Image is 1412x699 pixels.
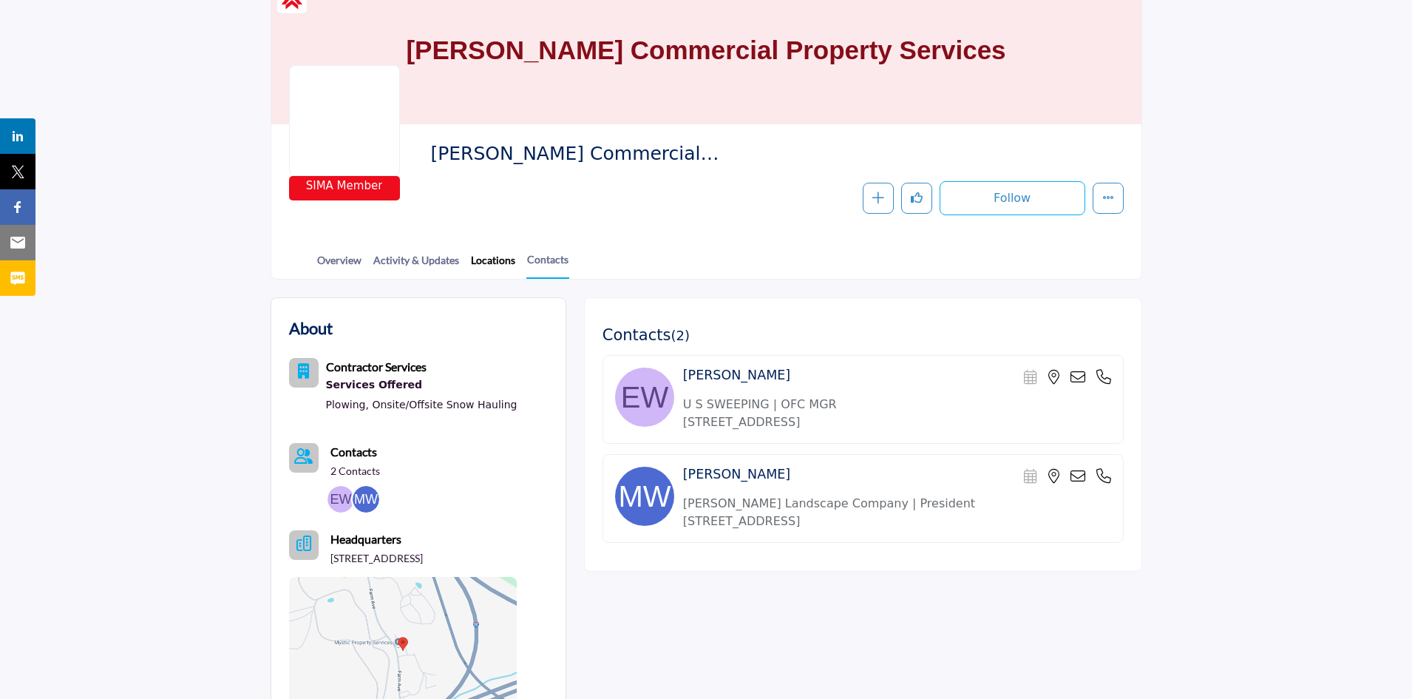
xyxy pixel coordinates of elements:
[289,530,319,560] button: Headquarter icon
[326,362,427,374] a: Contractor Services
[671,328,690,343] span: ( )
[289,443,319,473] a: Link of redirect to contact page
[372,399,517,411] a: Onsite/Offsite Snow Hauling
[603,326,690,345] h3: Contacts
[330,464,380,479] a: 2 Contacts
[940,181,1085,215] button: Follow
[289,316,333,340] h2: About
[289,358,319,388] button: Category Icon
[683,396,1111,413] p: U S SWEEPING | OFC MGR
[683,513,1111,530] p: [STREET_ADDRESS]
[676,328,684,343] span: 2
[373,252,460,278] a: Activity & Updates
[327,486,354,513] img: ELAINE W.
[430,142,764,166] span: Weiss Commercial Property Services
[306,178,383,195] span: SIMA Member
[326,359,427,374] b: Contractor Services
[353,486,379,513] img: Michael W.
[330,530,401,548] b: Headquarters
[683,368,790,383] h4: [PERSON_NAME]
[683,413,1111,431] p: [STREET_ADDRESS]
[615,368,674,427] img: image
[326,376,517,395] div: Services Offered refers to the specific products, assistance, or expertise a business provides to...
[901,183,932,214] button: Like
[330,445,377,459] b: Contacts
[330,551,423,566] p: [STREET_ADDRESS]
[330,443,377,461] a: Contacts
[615,467,674,526] img: image
[326,399,369,411] a: Plowing,
[470,252,516,278] a: Locations
[326,376,517,395] a: Services Offered
[683,495,1111,513] p: [PERSON_NAME] Landscape Company | President
[683,467,790,482] h4: [PERSON_NAME]
[289,443,319,473] button: Contact-Employee Icon
[526,251,569,279] a: Contacts
[1093,183,1124,214] button: More details
[316,252,362,278] a: Overview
